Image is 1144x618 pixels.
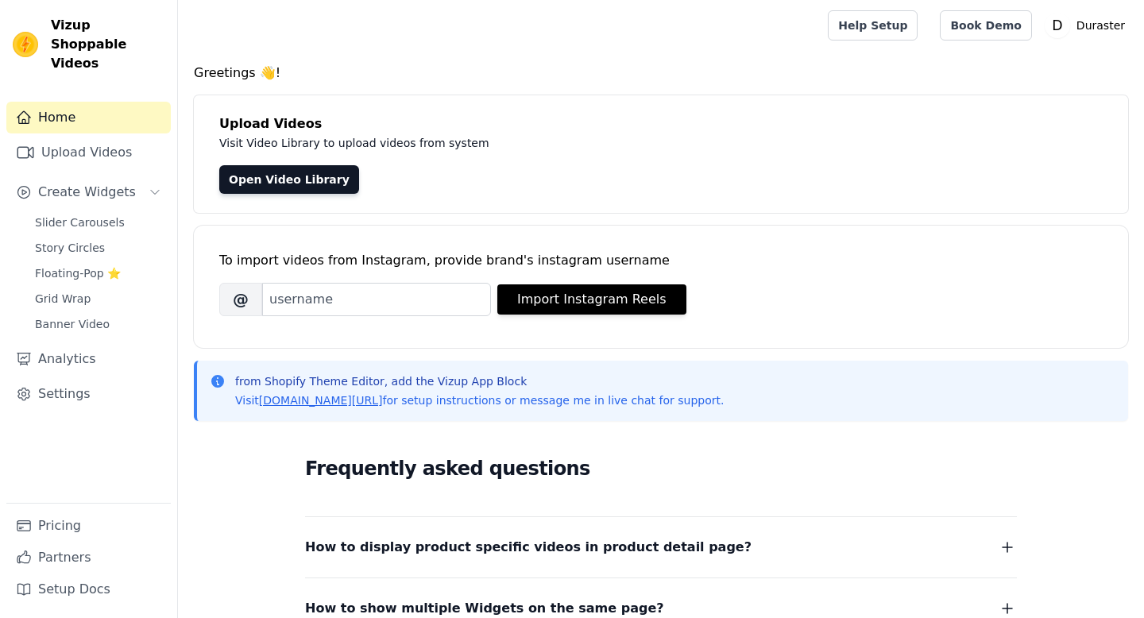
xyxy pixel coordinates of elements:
h2: Frequently asked questions [305,453,1017,485]
p: Visit Video Library to upload videos from system [219,133,931,153]
h4: Upload Videos [219,114,1103,133]
button: How to display product specific videos in product detail page? [305,536,1017,558]
img: Vizup [13,32,38,57]
button: D Duraster [1045,11,1131,40]
a: Open Video Library [219,165,359,194]
text: D [1052,17,1062,33]
button: Import Instagram Reels [497,284,686,315]
span: Floating-Pop ⭐ [35,265,121,281]
span: Story Circles [35,240,105,256]
a: Floating-Pop ⭐ [25,262,171,284]
a: Upload Videos [6,137,171,168]
a: Analytics [6,343,171,375]
a: Partners [6,542,171,574]
a: Slider Carousels [25,211,171,234]
a: Story Circles [25,237,171,259]
p: Duraster [1070,11,1131,40]
span: @ [219,283,262,316]
a: Setup Docs [6,574,171,605]
span: How to display product specific videos in product detail page? [305,536,752,558]
a: Home [6,102,171,133]
a: Help Setup [828,10,918,41]
h4: Greetings 👋! [194,64,1128,83]
input: username [262,283,491,316]
a: Settings [6,378,171,410]
p: from Shopify Theme Editor, add the Vizup App Block [235,373,724,389]
p: Visit for setup instructions or message me in live chat for support. [235,392,724,408]
span: Grid Wrap [35,291,91,307]
a: Banner Video [25,313,171,335]
a: Book Demo [940,10,1031,41]
span: Vizup Shoppable Videos [51,16,164,73]
a: Pricing [6,510,171,542]
button: Create Widgets [6,176,171,208]
div: To import videos from Instagram, provide brand's instagram username [219,251,1103,270]
a: Grid Wrap [25,288,171,310]
span: Slider Carousels [35,214,125,230]
a: [DOMAIN_NAME][URL] [259,394,383,407]
span: Banner Video [35,316,110,332]
span: Create Widgets [38,183,136,202]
